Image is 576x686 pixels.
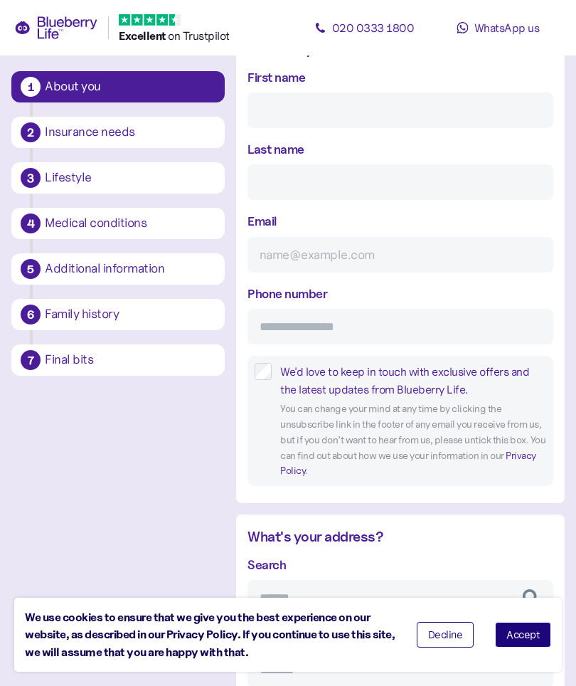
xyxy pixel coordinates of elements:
[495,622,551,648] button: Accept cookies
[474,21,540,35] span: WhatsApp us
[21,77,41,97] div: 1
[247,555,286,574] label: Search
[247,68,305,87] label: First name
[417,622,474,648] button: Decline cookies
[45,126,215,139] div: Insurance needs
[280,449,536,477] a: Privacy Policy
[25,608,395,661] div: We use cookies to ensure that we give you the best experience on our website, as described in our...
[280,401,546,478] div: You can change your mind at any time by clicking the unsubscribe link in the footer of any email ...
[428,630,463,640] span: Decline
[119,28,168,43] span: Excellent ️
[21,305,41,324] div: 6
[21,213,41,233] div: 4
[168,28,230,43] span: on Trustpilot
[506,630,540,640] span: Accept
[247,211,277,231] label: Email
[280,363,546,399] div: We'd love to keep in touch with exclusive offers and the latest updates from Blueberry Life.
[45,217,215,230] div: Medical conditions
[21,122,41,142] div: 2
[45,171,215,184] div: Lifestyle
[11,162,225,194] button: 3Lifestyle
[11,253,225,285] button: 5Additional information
[300,14,428,42] a: 020 0333 1800
[332,21,415,35] span: 020 0333 1800
[11,71,225,102] button: 1About you
[434,14,562,42] a: WhatsApp us
[11,344,225,376] button: 7Final bits
[11,117,225,148] button: 2Insurance needs
[45,354,215,366] div: Final bits
[45,80,215,93] div: About you
[11,208,225,239] button: 4Medical conditions
[247,526,553,548] div: What's your address?
[21,350,41,370] div: 7
[21,259,41,279] div: 5
[45,263,215,275] div: Additional information
[11,299,225,330] button: 6Family history
[21,168,41,188] div: 3
[247,284,327,303] label: Phone number
[45,308,215,321] div: Family history
[247,139,304,159] label: Last name
[247,237,553,273] input: name@example.com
